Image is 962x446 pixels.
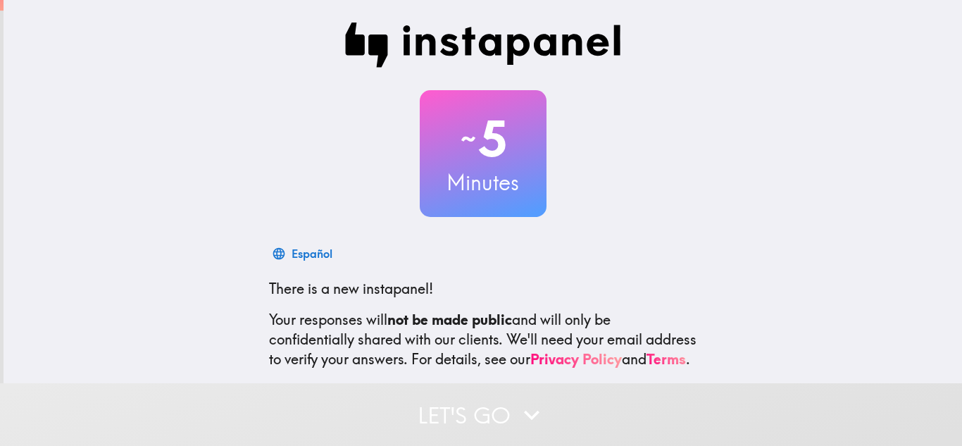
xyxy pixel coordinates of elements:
[530,350,622,368] a: Privacy Policy
[387,311,512,328] b: not be made public
[269,240,338,268] button: Español
[269,310,697,369] p: Your responses will and will only be confidentially shared with our clients. We'll need your emai...
[458,118,478,160] span: ~
[269,380,697,420] p: This invite is exclusively for you, please do not share it. Complete it soon because spots are li...
[345,23,621,68] img: Instapanel
[420,168,546,197] h3: Minutes
[292,244,332,264] div: Español
[420,110,546,168] h2: 5
[269,280,433,297] span: There is a new instapanel!
[646,350,686,368] a: Terms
